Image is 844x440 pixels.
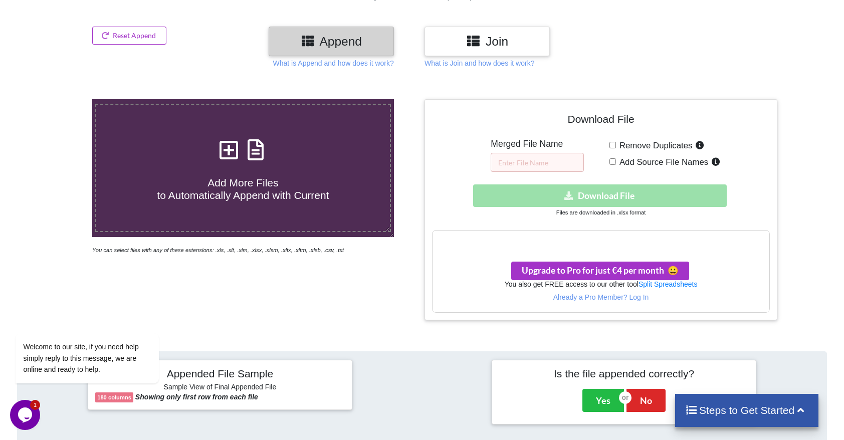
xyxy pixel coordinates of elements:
p: What is Append and how does it work? [273,58,394,68]
iframe: chat widget [10,400,42,430]
h3: Append [276,34,386,49]
span: smile [664,265,679,276]
iframe: chat widget [10,243,190,395]
button: Yes [582,389,624,412]
span: Remove Duplicates [616,141,693,150]
input: Enter File Name [491,153,584,172]
h4: Steps to Get Started [685,404,809,416]
h4: Download File [432,107,770,135]
h5: Merged File Name [491,139,584,149]
button: Reset Append [92,27,166,45]
h6: You also get FREE access to our other tool [433,280,769,289]
b: Showing only first row from each file [135,393,258,401]
a: Split Spreadsheets [639,280,698,288]
i: You can select files with any of these extensions: .xls, .xlt, .xlm, .xlsx, .xlsm, .xltx, .xltm, ... [92,247,344,253]
span: Add More Files to Automatically Append with Current [157,177,329,201]
h3: Join [432,34,542,49]
small: Files are downloaded in .xlsx format [556,209,646,215]
h6: Sample View of Final Appended File [95,383,344,393]
span: Upgrade to Pro for just €4 per month [522,265,679,276]
h4: Is the file appended correctly? [499,367,748,380]
p: What is Join and how does it work? [425,58,534,68]
b: 180 columns [97,394,131,400]
p: Already a Pro Member? Log In [433,292,769,302]
span: Add Source File Names [616,157,708,167]
button: No [626,389,666,412]
button: Upgrade to Pro for just €4 per monthsmile [511,262,689,280]
h3: Your files are more than 1 MB [433,236,769,247]
h4: Appended File Sample [95,367,344,381]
